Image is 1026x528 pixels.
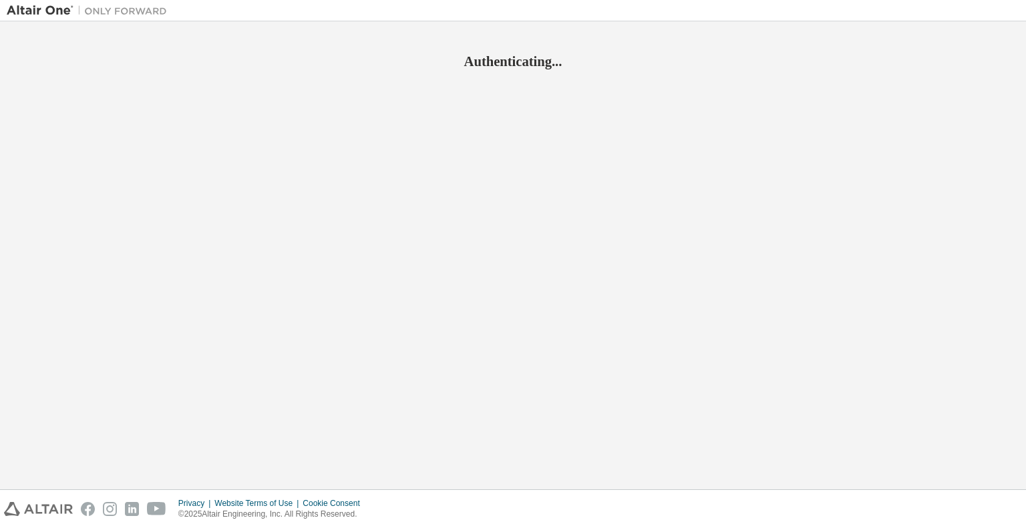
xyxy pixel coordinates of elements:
[178,498,214,509] div: Privacy
[125,502,139,516] img: linkedin.svg
[214,498,303,509] div: Website Terms of Use
[4,502,73,516] img: altair_logo.svg
[7,4,174,17] img: Altair One
[7,53,1019,70] h2: Authenticating...
[103,502,117,516] img: instagram.svg
[303,498,367,509] div: Cookie Consent
[178,509,368,520] p: © 2025 Altair Engineering, Inc. All Rights Reserved.
[81,502,95,516] img: facebook.svg
[147,502,166,516] img: youtube.svg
